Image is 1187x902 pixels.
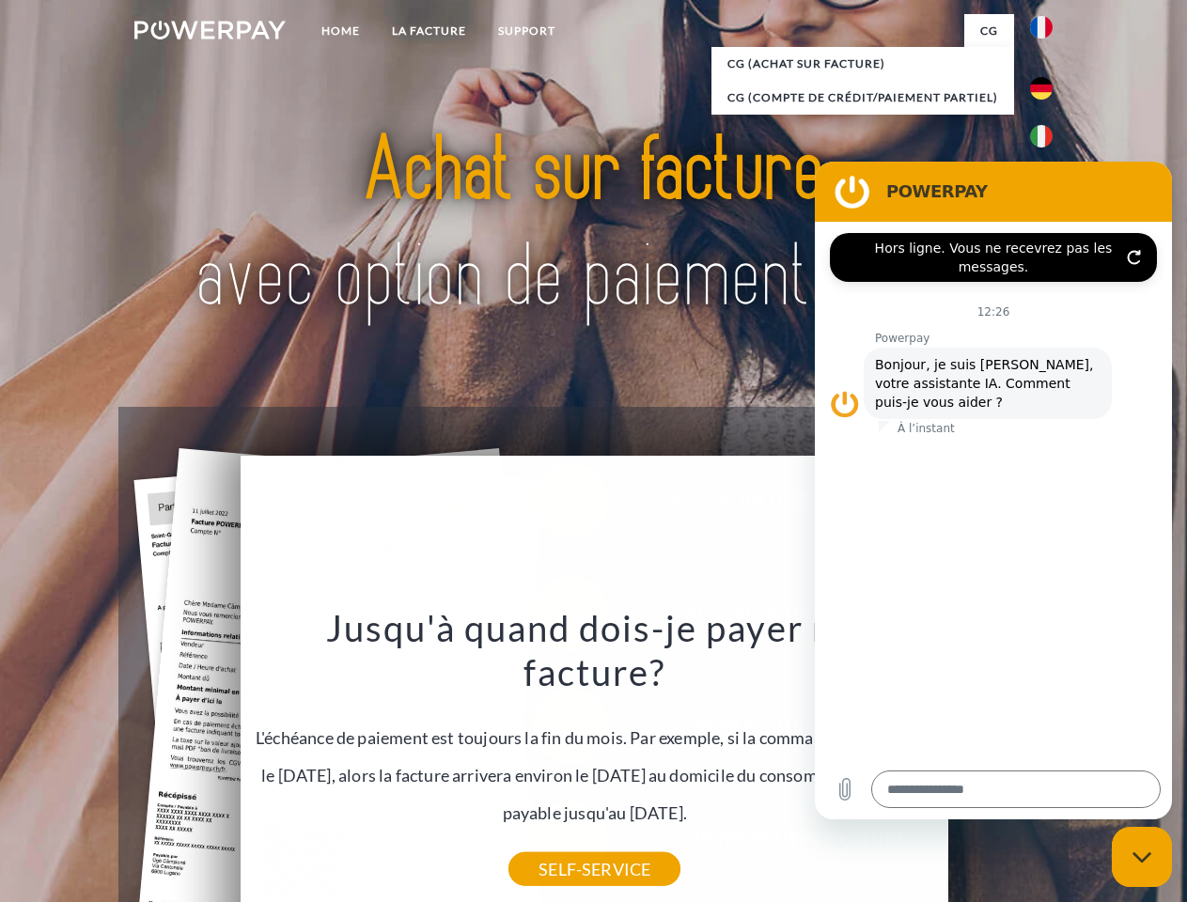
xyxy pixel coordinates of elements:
[180,90,1007,360] img: title-powerpay_fr.svg
[134,21,286,39] img: logo-powerpay-white.svg
[964,14,1014,48] a: CG
[815,162,1172,819] iframe: Fenêtre de messagerie
[1030,125,1053,148] img: it
[1112,827,1172,887] iframe: Bouton de lancement de la fenêtre de messagerie, conversation en cours
[508,852,680,886] a: SELF-SERVICE
[711,47,1014,81] a: CG (achat sur facture)
[252,605,938,869] div: L'échéance de paiement est toujours la fin du mois. Par exemple, si la commande a été passée le [...
[1030,77,1053,100] img: de
[1030,16,1053,39] img: fr
[376,14,482,48] a: LA FACTURE
[482,14,571,48] a: Support
[305,14,376,48] a: Home
[711,81,1014,115] a: CG (Compte de crédit/paiement partiel)
[252,605,938,695] h3: Jusqu'à quand dois-je payer ma facture?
